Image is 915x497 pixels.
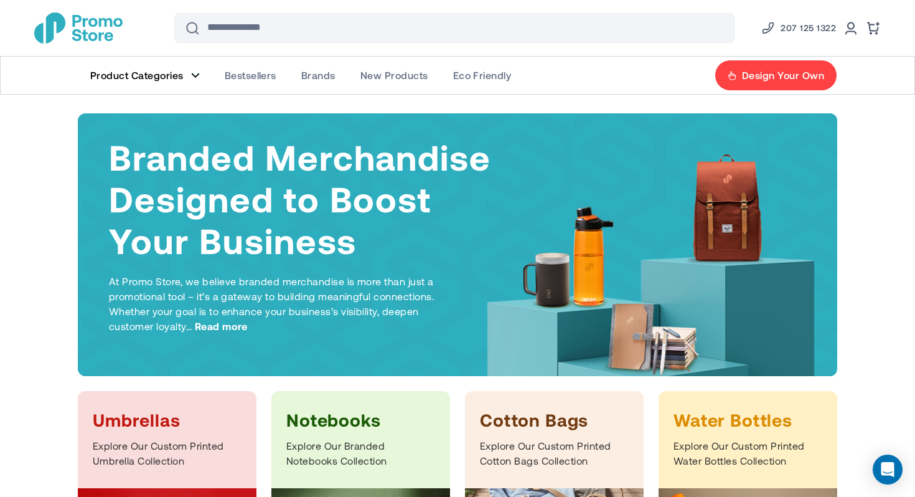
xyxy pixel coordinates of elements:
[480,438,629,468] p: Explore Our Custom Printed Cotton Bags Collection
[673,438,822,468] p: Explore Our Custom Printed Water Bottles Collection
[873,455,903,485] div: Open Intercom Messenger
[34,12,123,44] img: Promotional Merchandise
[195,319,248,334] span: Read more
[673,409,822,431] h3: Water Bottles
[34,12,123,44] a: store logo
[286,409,435,431] h3: Notebooks
[93,438,242,468] p: Explore Our Custom Printed Umbrella Collection
[480,409,629,431] h3: Cotton Bags
[453,69,512,82] span: Eco Friendly
[109,275,434,332] span: At Promo Store, we believe branded merchandise is more than just a promotional tool – it’s a gate...
[93,409,242,431] h3: Umbrellas
[360,69,428,82] span: New Products
[742,69,824,82] span: Design Your Own
[761,21,836,35] a: Phone
[225,69,276,82] span: Bestsellers
[479,149,827,401] img: Products
[109,136,492,262] h1: Branded Merchandise Designed to Boost Your Business
[90,69,184,82] span: Product Categories
[781,21,836,35] span: 207 125 1322
[301,69,335,82] span: Brands
[286,438,435,468] p: Explore Our Branded Notebooks Collection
